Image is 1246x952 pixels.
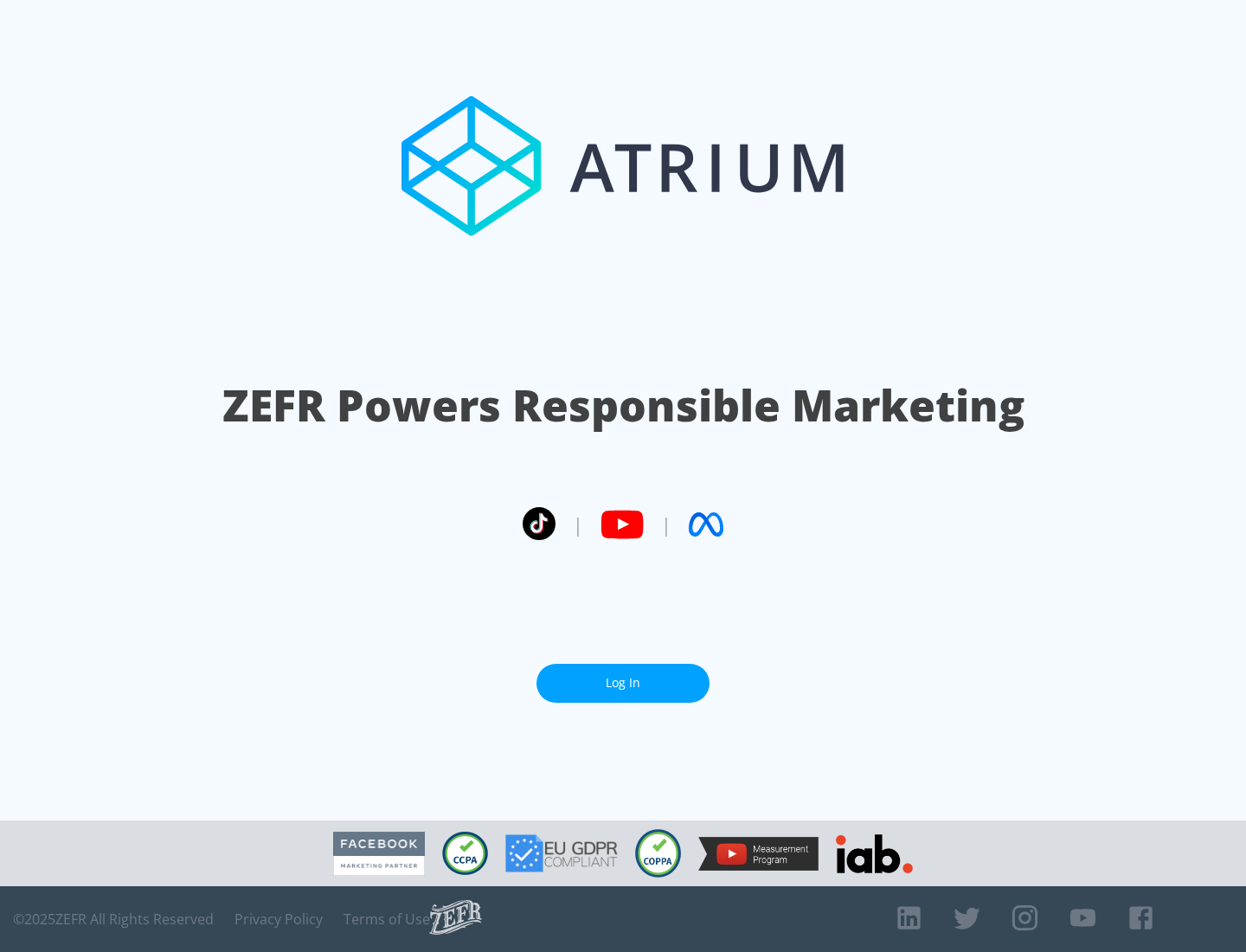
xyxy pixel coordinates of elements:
img: COPPA Compliant [635,829,681,878]
img: IAB [836,834,913,873]
a: Privacy Policy [234,910,323,928]
span: © 2025 ZEFR All Rights Reserved [13,910,214,928]
img: YouTube Measurement Program [698,837,819,871]
h1: ZEFR Powers Responsible Marketing [222,376,1024,435]
span: | [661,511,671,537]
img: GDPR Compliant [505,834,618,872]
img: Facebook Marketing Partner [333,832,425,876]
span: | [573,511,583,537]
a: Terms of Use [344,910,430,928]
a: Log In [536,664,710,703]
img: CCPA Compliant [442,832,488,875]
